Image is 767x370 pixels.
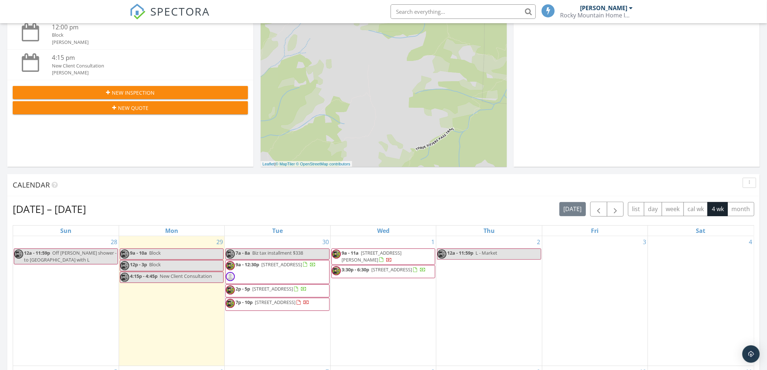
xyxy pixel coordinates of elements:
[252,285,293,292] span: [STREET_ADDRESS]
[225,284,329,297] a: 2p - 5p [STREET_ADDRESS]
[52,62,228,69] div: New Client Consultation
[271,226,284,236] a: Tuesday
[130,273,158,279] span: 4:15p - 4:45p
[342,250,359,256] span: 9a - 11a
[391,4,536,19] input: Search everything...
[331,265,435,278] a: 3:30p - 6:30p [STREET_ADDRESS]
[648,236,754,366] td: Go to October 4, 2025
[226,272,235,281] img: default-user-f0147aede5fd5fa78ca7ade42f37bd4542148d508eef1c3d3ea960f66861d68b.jpg
[727,202,754,216] button: month
[118,104,148,112] span: New Quote
[149,250,161,256] span: Block
[59,226,73,236] a: Sunday
[52,53,228,62] div: 4:15 pm
[262,162,274,166] a: Leaflet
[52,23,228,32] div: 12:00 pm
[52,39,228,46] div: [PERSON_NAME]
[13,180,50,190] span: Calendar
[542,236,648,366] td: Go to October 3, 2025
[331,248,435,265] a: 9a - 11a [STREET_ADDRESS][PERSON_NAME]
[52,69,228,76] div: [PERSON_NAME]
[215,236,224,248] a: Go to September 29, 2025
[607,202,624,217] button: Next
[236,261,316,268] a: 9a - 12:30p [STREET_ADDRESS]
[261,161,352,167] div: |
[644,202,662,216] button: day
[641,236,648,248] a: Go to October 3, 2025
[130,261,147,268] span: 12p - 3p
[332,266,341,275] img: 71f9060511d54da6995150560476e23f.jpg
[160,273,212,279] span: New Client Consultation
[342,266,426,273] a: 3:30p - 6:30p [STREET_ADDRESS]
[14,250,23,259] img: 71f9060511d54da6995150560476e23f.jpg
[13,202,86,216] h2: [DATE] – [DATE]
[226,285,235,295] img: 71f9060511d54da6995150560476e23f.jpg
[482,226,496,236] a: Thursday
[120,261,129,270] img: 71f9060511d54da6995150560476e23f.jpg
[276,162,295,166] a: © MapTiler
[236,299,309,305] a: 7p - 10p [STREET_ADDRESS]
[119,236,224,366] td: Go to September 29, 2025
[580,4,628,12] div: [PERSON_NAME]
[109,236,119,248] a: Go to September 28, 2025
[120,273,129,282] img: 71f9060511d54da6995150560476e23f.jpg
[149,261,161,268] span: Block
[662,202,684,216] button: week
[707,202,728,216] button: 4 wk
[130,4,146,20] img: The Best Home Inspection Software - Spectora
[24,250,117,263] span: Off [PERSON_NAME] shower - to [GEOGRAPHIC_DATA] with L
[437,250,446,259] img: 71f9060511d54da6995150560476e23f.jpg
[13,101,248,114] button: New Quote
[225,260,329,284] a: 9a - 12:30p [STREET_ADDRESS]
[695,226,707,236] a: Saturday
[226,261,235,270] img: 71f9060511d54da6995150560476e23f.jpg
[255,299,295,305] span: [STREET_ADDRESS]
[342,250,401,263] a: 9a - 11a [STREET_ADDRESS][PERSON_NAME]
[436,236,542,366] td: Go to October 2, 2025
[684,202,708,216] button: cal wk
[120,250,129,259] img: 71f9060511d54da6995150560476e23f.jpg
[559,202,586,216] button: [DATE]
[332,250,341,259] img: 71f9060511d54da6995150560476e23f.jpg
[112,89,155,96] span: New Inspection
[321,236,330,248] a: Go to September 30, 2025
[342,266,369,273] span: 3:30p - 6:30p
[589,226,600,236] a: Friday
[296,162,350,166] a: © OpenStreetMap contributors
[536,236,542,248] a: Go to October 2, 2025
[476,250,497,256] span: L - Market
[226,250,235,259] img: 71f9060511d54da6995150560476e23f.jpg
[24,250,50,256] span: 12a - 11:59p
[13,86,248,99] button: New Inspection
[13,236,119,366] td: Go to September 28, 2025
[747,236,754,248] a: Go to October 4, 2025
[560,12,633,19] div: Rocky Mountain Home Inspections Ltd.
[742,345,760,363] div: Open Intercom Messenger
[430,236,436,248] a: Go to October 1, 2025
[236,261,259,268] span: 9a - 12:30p
[252,250,303,256] span: Biz tax installment $338
[236,250,250,256] span: 7a - 8a
[52,32,228,38] div: Block
[236,299,253,305] span: 7p - 10p
[151,4,210,19] span: SPECTORA
[225,298,329,311] a: 7p - 10p [STREET_ADDRESS]
[261,261,302,268] span: [STREET_ADDRESS]
[371,266,412,273] span: [STREET_ADDRESS]
[590,202,607,217] button: Previous
[226,299,235,308] img: 71f9060511d54da6995150560476e23f.jpg
[628,202,644,216] button: list
[342,250,401,263] span: [STREET_ADDRESS][PERSON_NAME]
[130,250,147,256] span: 9a - 10a
[236,285,250,292] span: 2p - 5p
[130,10,210,25] a: SPECTORA
[447,250,473,256] span: 12a - 11:59p
[376,226,391,236] a: Wednesday
[164,226,180,236] a: Monday
[225,236,330,366] td: Go to September 30, 2025
[330,236,436,366] td: Go to October 1, 2025
[236,285,307,292] a: 2p - 5p [STREET_ADDRESS]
